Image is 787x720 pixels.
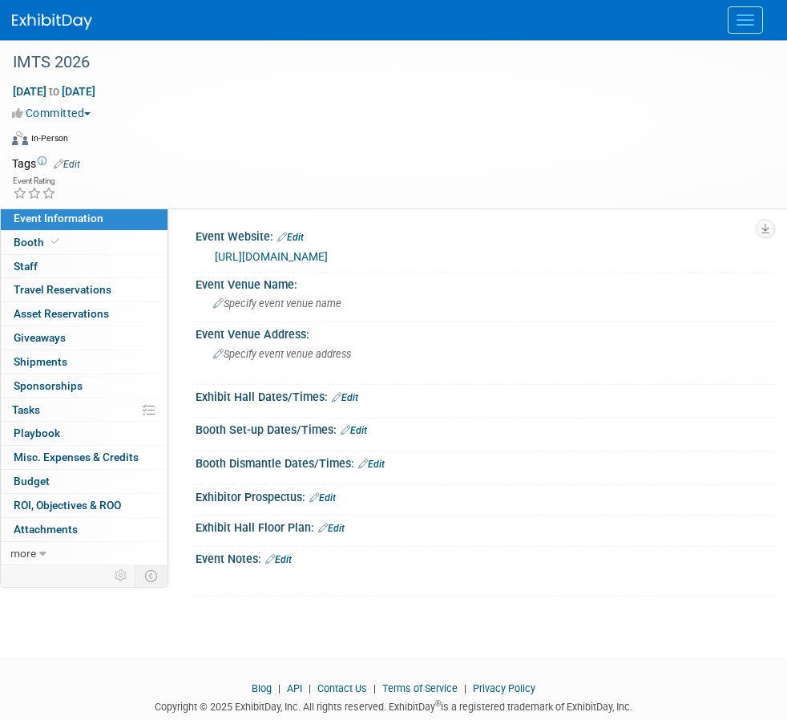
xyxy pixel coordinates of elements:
[12,84,96,99] span: [DATE] [DATE]
[309,492,336,504] a: Edit
[196,322,775,342] div: Event Venue Address:
[1,518,167,541] a: Attachments
[14,499,121,512] span: ROI, Objectives & ROO
[1,255,167,278] a: Staff
[369,682,380,694] span: |
[14,236,63,249] span: Booth
[14,427,60,439] span: Playbook
[196,273,775,293] div: Event Venue Name:
[196,418,775,439] div: Booth Set-up Dates/Times:
[7,48,755,77] div: IMTS 2026
[1,398,167,422] a: Tasks
[14,283,111,296] span: Travel Reservations
[14,260,38,273] span: Staff
[196,385,775,406] div: Exhibit Hall Dates/Times:
[196,516,775,536] div: Exhibit Hall Floor Plan:
[12,129,767,153] div: Event Format
[265,554,292,565] a: Edit
[215,250,328,263] a: [URL][DOMAIN_NAME]
[196,485,775,506] div: Exhibitor Prospectus:
[14,379,83,392] span: Sponsorships
[213,348,351,360] span: Specify event venue address
[14,523,78,536] span: Attachments
[318,523,345,534] a: Edit
[107,565,135,586] td: Personalize Event Tab Strip
[196,547,775,568] div: Event Notes:
[12,156,80,172] td: Tags
[1,302,167,326] a: Asset Reservations
[1,542,167,565] a: more
[14,475,50,487] span: Budget
[10,547,36,560] span: more
[54,159,80,170] a: Edit
[14,307,109,320] span: Asset Reservations
[135,565,168,586] td: Toggle Event Tabs
[252,682,272,694] a: Blog
[274,682,285,694] span: |
[1,494,167,517] a: ROI, Objectives & ROO
[382,682,458,694] a: Terms of Service
[332,392,358,403] a: Edit
[1,207,167,230] a: Event Information
[1,446,167,469] a: Misc. Expenses & Credits
[14,212,103,224] span: Event Information
[1,231,167,254] a: Booth
[13,177,56,185] div: Event Rating
[1,326,167,350] a: Giveaways
[12,696,775,714] div: Copyright © 2025 ExhibitDay, Inc. All rights reserved. ExhibitDay is a registered trademark of Ex...
[196,451,775,472] div: Booth Dismantle Dates/Times:
[287,682,302,694] a: API
[12,403,40,416] span: Tasks
[46,85,62,98] span: to
[460,682,470,694] span: |
[12,131,28,144] img: Format-Inperson.png
[1,470,167,493] a: Budget
[728,6,763,34] button: Menu
[14,331,66,344] span: Giveaways
[435,699,441,708] sup: ®
[1,422,167,445] a: Playbook
[1,374,167,398] a: Sponsorships
[317,682,367,694] a: Contact Us
[358,459,385,470] a: Edit
[30,132,68,144] div: In-Person
[277,232,304,243] a: Edit
[213,297,341,309] span: Specify event venue name
[51,237,59,246] i: Booth reservation complete
[341,425,367,436] a: Edit
[196,224,775,245] div: Event Website:
[473,682,535,694] a: Privacy Policy
[1,278,167,301] a: Travel Reservations
[305,682,315,694] span: |
[12,14,92,30] img: ExhibitDay
[1,350,167,374] a: Shipments
[14,355,67,368] span: Shipments
[12,105,97,121] button: Committed
[14,451,139,463] span: Misc. Expenses & Credits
